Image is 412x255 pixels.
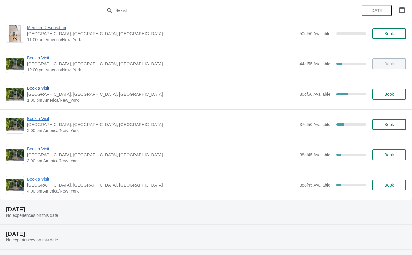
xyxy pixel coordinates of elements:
img: Book a Visit | The Noguchi Museum, 33rd Road, Queens, NY, USA | 1:00 pm America/New_York [6,88,24,100]
span: Book a Visit [27,85,296,91]
span: 30 of 50 Available [299,92,330,97]
img: Book a Visit | The Noguchi Museum, 33rd Road, Queens, NY, USA | 3:00 pm America/New_York [6,148,24,161]
button: Book [372,119,406,130]
button: Book [372,180,406,190]
span: Book [384,92,394,97]
span: 2:00 pm America/New_York [27,127,296,133]
span: Book [384,122,394,127]
span: Book a Visit [27,146,296,152]
span: Book a Visit [27,55,296,61]
input: Search [115,5,309,16]
img: Member Reservation | The Noguchi Museum, 33rd Road, Queens, NY, USA | 11:00 am America/New_York [9,25,21,42]
img: Book a Visit | The Noguchi Museum, 33rd Road, Queens, NY, USA | 12:00 pm America/New_York [6,58,24,70]
span: Book a Visit [27,176,296,182]
span: No experiences on this date [6,238,58,242]
span: 1:00 pm America/New_York [27,97,296,103]
img: Book a Visit | The Noguchi Museum, 33rd Road, Queens, NY, USA | 2:00 pm America/New_York [6,118,24,131]
span: 50 of 50 Available [299,31,330,36]
img: Book a Visit | The Noguchi Museum, 33rd Road, Queens, NY, USA | 4:00 pm America/New_York [6,179,24,191]
span: Book a Visit [27,115,296,121]
span: 37 of 50 Available [299,122,330,127]
button: Book [372,28,406,39]
span: [GEOGRAPHIC_DATA], [GEOGRAPHIC_DATA], [GEOGRAPHIC_DATA] [27,91,296,97]
span: [GEOGRAPHIC_DATA], [GEOGRAPHIC_DATA], [GEOGRAPHIC_DATA] [27,31,296,37]
span: 4:00 pm America/New_York [27,188,296,194]
span: [DATE] [370,8,383,13]
span: [GEOGRAPHIC_DATA], [GEOGRAPHIC_DATA], [GEOGRAPHIC_DATA] [27,121,296,127]
button: [DATE] [362,5,392,16]
span: 12:00 pm America/New_York [27,67,296,73]
span: 44 of 55 Available [299,61,330,66]
button: Book [372,149,406,160]
span: Book [384,183,394,187]
h2: [DATE] [6,231,406,237]
span: 3:00 pm America/New_York [27,158,296,164]
span: No experiences on this date [6,213,58,218]
span: [GEOGRAPHIC_DATA], [GEOGRAPHIC_DATA], [GEOGRAPHIC_DATA] [27,61,296,67]
button: Book [372,89,406,100]
span: [GEOGRAPHIC_DATA], [GEOGRAPHIC_DATA], [GEOGRAPHIC_DATA] [27,152,296,158]
span: Book [384,31,394,36]
span: 11:00 am America/New_York [27,37,296,43]
h2: [DATE] [6,206,406,212]
span: 38 of 45 Available [299,152,330,157]
span: Book [384,152,394,157]
span: 38 of 45 Available [299,183,330,187]
span: Member Reservation [27,25,296,31]
span: [GEOGRAPHIC_DATA], [GEOGRAPHIC_DATA], [GEOGRAPHIC_DATA] [27,182,296,188]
